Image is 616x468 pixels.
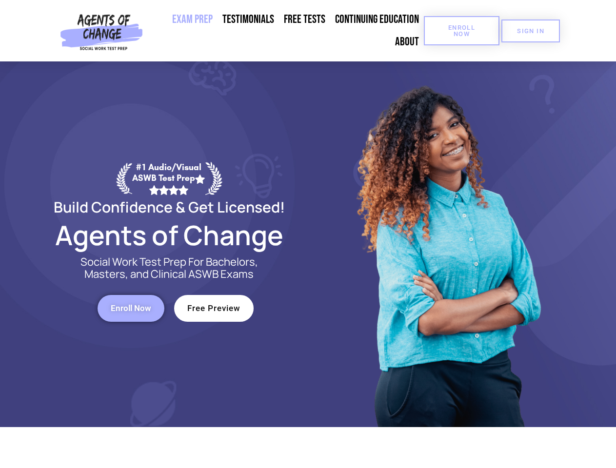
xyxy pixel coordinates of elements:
a: Testimonials [218,8,279,31]
span: Free Preview [187,304,240,312]
a: Exam Prep [167,8,218,31]
img: Website Image 1 (1) [350,61,545,427]
span: SIGN IN [517,28,544,34]
p: Social Work Test Prep For Bachelors, Masters, and Clinical ASWB Exams [69,256,269,280]
a: Free Preview [174,295,254,322]
h2: Build Confidence & Get Licensed! [30,200,308,214]
a: About [390,31,424,53]
a: Free Tests [279,8,330,31]
a: Continuing Education [330,8,424,31]
a: Enroll Now [98,295,164,322]
a: Enroll Now [424,16,499,45]
nav: Menu [147,8,424,53]
span: Enroll Now [439,24,484,37]
div: #1 Audio/Visual ASWB Test Prep [132,162,205,195]
a: SIGN IN [501,19,560,42]
h2: Agents of Change [30,224,308,246]
span: Enroll Now [111,304,151,312]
